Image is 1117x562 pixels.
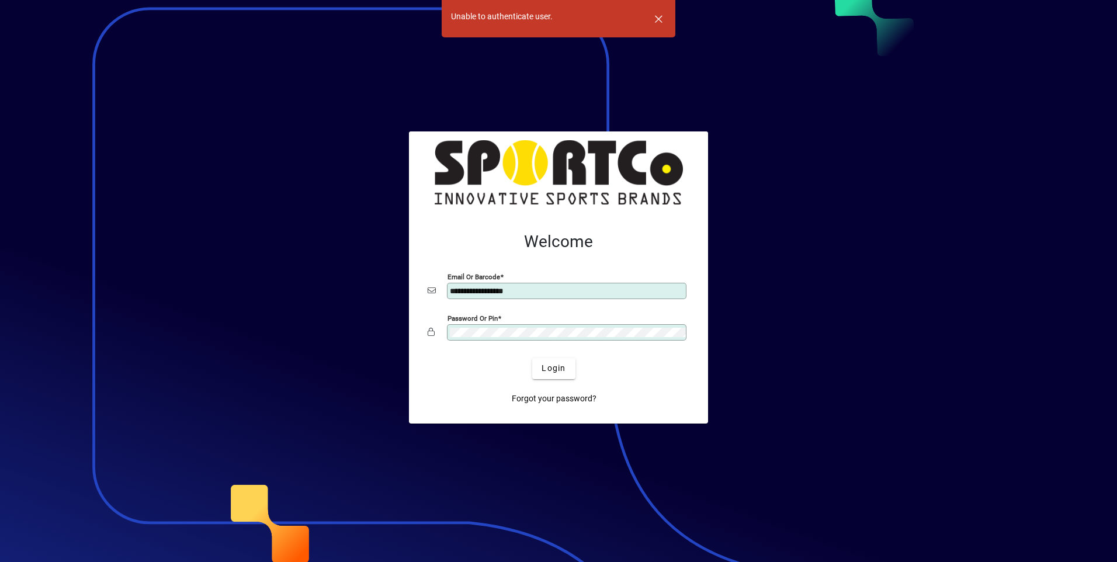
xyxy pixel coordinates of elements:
[512,393,596,405] span: Forgot your password?
[428,232,689,252] h2: Welcome
[448,314,498,322] mat-label: Password or Pin
[451,11,553,23] div: Unable to authenticate user.
[507,388,601,410] a: Forgot your password?
[542,362,566,374] span: Login
[448,272,500,280] mat-label: Email or Barcode
[644,5,672,33] button: Dismiss
[532,358,575,379] button: Login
